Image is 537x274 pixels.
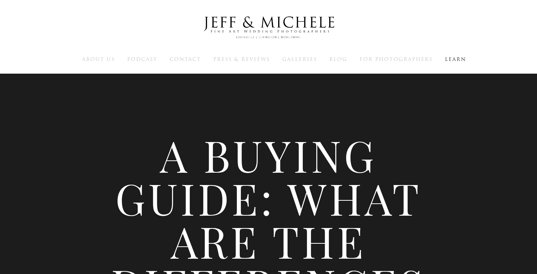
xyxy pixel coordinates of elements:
span: About Us [82,56,115,63]
span: For Photographers [359,56,433,63]
span: Press & Reviews [213,56,270,63]
img: Louisville Wedding Photographers - Jeff & Michele Wedding Photographers [194,9,343,46]
span: Learn [445,56,466,63]
a: Blog [329,56,347,62]
span: Podcast [127,56,157,63]
a: For Photographers [359,56,433,62]
a: Podcast [127,56,157,62]
a: Press & Reviews [213,56,270,62]
span: Contact [170,56,201,63]
span: Galleries [282,56,317,63]
span: Blog [329,56,347,63]
a: About Us [82,56,115,62]
a: Galleries [282,56,317,62]
a: Learn [445,56,466,62]
a: Contact [170,56,201,62]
